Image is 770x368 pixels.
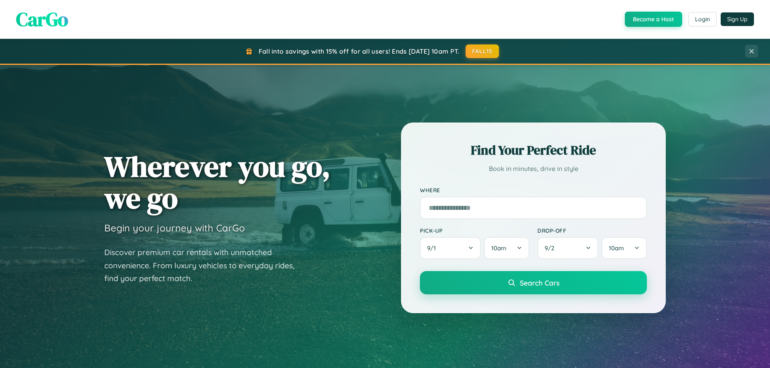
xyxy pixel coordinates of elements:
[420,187,647,193] label: Where
[420,271,647,294] button: Search Cars
[16,6,68,32] span: CarGo
[427,244,440,252] span: 9 / 1
[545,244,558,252] span: 9 / 2
[420,227,529,234] label: Pick-up
[537,227,647,234] label: Drop-off
[491,244,507,252] span: 10am
[466,44,499,58] button: FALL15
[420,163,647,175] p: Book in minutes, drive in style
[609,244,624,252] span: 10am
[104,246,305,285] p: Discover premium car rentals with unmatched convenience. From luxury vehicles to everyday rides, ...
[520,278,559,287] span: Search Cars
[484,237,529,259] button: 10am
[721,12,754,26] button: Sign Up
[537,237,598,259] button: 9/2
[602,237,647,259] button: 10am
[625,12,682,27] button: Become a Host
[104,222,245,234] h3: Begin your journey with CarGo
[259,47,460,55] span: Fall into savings with 15% off for all users! Ends [DATE] 10am PT.
[688,12,717,26] button: Login
[420,237,481,259] button: 9/1
[420,141,647,159] h2: Find Your Perfect Ride
[104,151,330,214] h1: Wherever you go, we go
